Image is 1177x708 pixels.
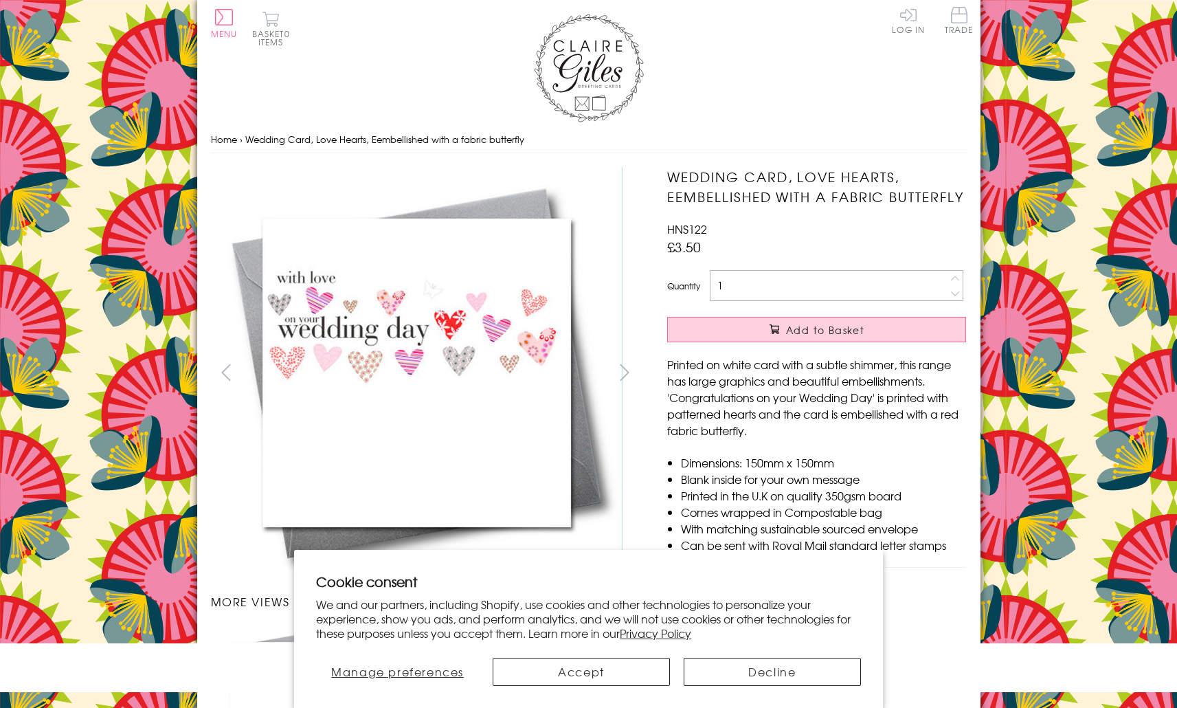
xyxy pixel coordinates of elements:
a: Privacy Policy [620,625,691,641]
span: 0 items [258,27,290,48]
h2: Cookie consent [316,572,861,591]
label: Quantity [667,280,700,292]
li: Can be sent with Royal Mail standard letter stamps [681,537,966,553]
img: Wedding Card, Love Hearts, Eembellished with a fabric butterfly [640,167,1052,579]
p: We and our partners, including Shopify, use cookies and other technologies to personalize your ex... [316,597,861,640]
nav: breadcrumbs [211,126,967,154]
a: Home [211,133,237,146]
span: Add to Basket [786,323,864,337]
img: Claire Giles Greetings Cards [534,14,644,122]
li: Dimensions: 150mm x 150mm [681,454,966,471]
img: Wedding Card, Love Hearts, Eembellished with a fabric butterfly [210,167,623,579]
span: › [240,133,243,146]
button: Accept [493,658,670,686]
h3: More views [211,593,640,610]
span: Trade [945,7,974,34]
span: Wedding Card, Love Hearts, Eembellished with a fabric butterfly [245,133,524,146]
button: Decline [684,658,861,686]
button: Menu [211,9,238,38]
li: Printed in the U.K on quality 350gsm board [681,487,966,504]
span: Manage preferences [331,663,464,680]
button: Add to Basket [667,317,966,342]
li: Blank inside for your own message [681,471,966,487]
button: next [609,357,640,388]
p: Printed on white card with a subtle shimmer, this range has large graphics and beautiful embellis... [667,356,966,439]
h1: Wedding Card, Love Hearts, Eembellished with a fabric butterfly [667,167,966,207]
button: Basket0 items [252,11,290,46]
span: HNS122 [667,221,707,237]
span: Menu [211,27,238,40]
li: Comes wrapped in Compostable bag [681,504,966,520]
button: prev [211,357,242,388]
a: Log In [892,7,925,34]
a: Trade [945,7,974,36]
span: £3.50 [667,237,701,256]
li: With matching sustainable sourced envelope [681,520,966,537]
button: Manage preferences [316,658,479,686]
